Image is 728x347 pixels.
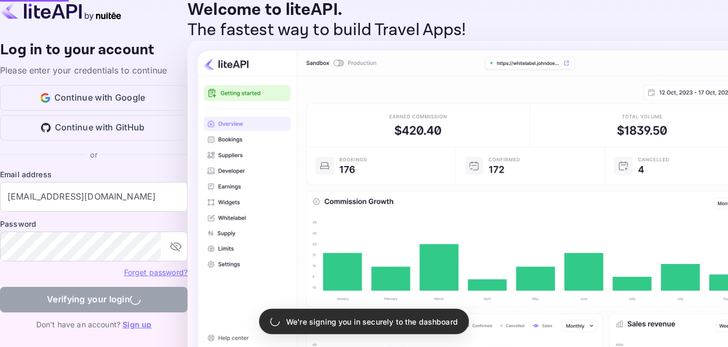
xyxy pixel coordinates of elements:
a: Sign up [123,320,151,329]
p: We're signing you in securely to the dashboard [286,316,458,327]
button: toggle password visibility [165,236,187,257]
a: Forget password? [124,267,188,277]
a: Forget password? [124,268,188,277]
p: or [90,149,97,160]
